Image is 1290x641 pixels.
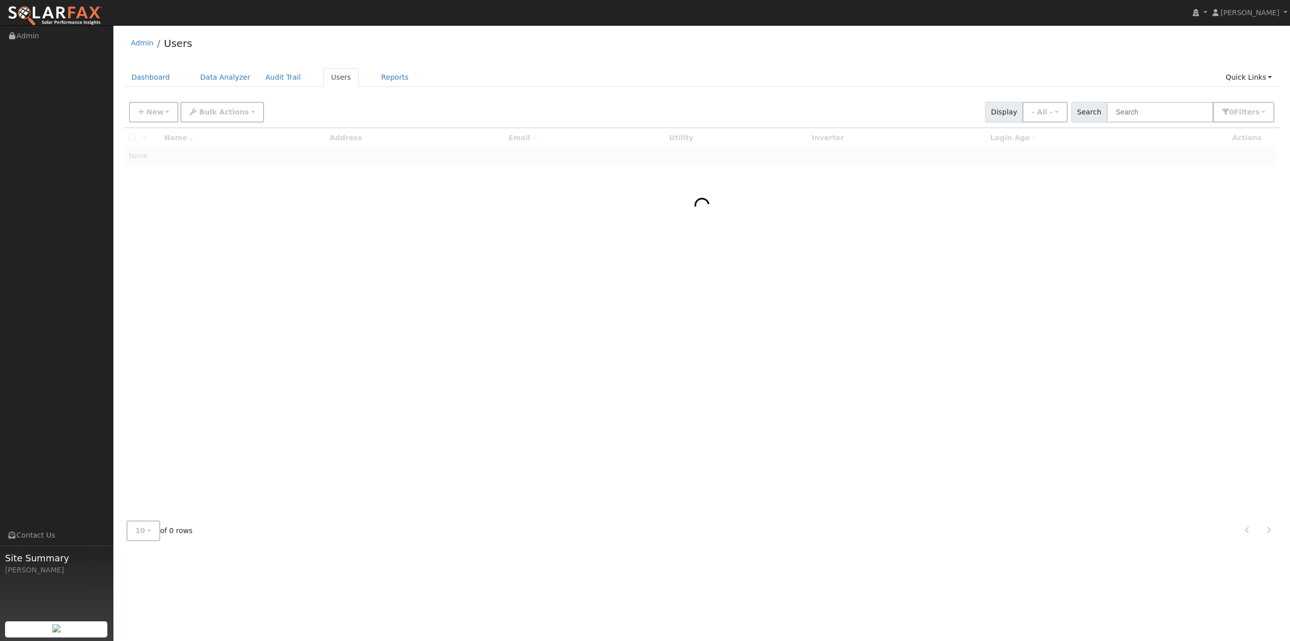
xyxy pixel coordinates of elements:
span: 10 [136,527,146,535]
button: New [129,102,179,123]
a: Audit Trail [258,68,308,87]
a: Dashboard [124,68,178,87]
input: Search [1107,102,1213,123]
a: Data Analyzer [192,68,258,87]
span: Site Summary [5,551,108,565]
span: Search [1071,102,1107,123]
span: New [146,108,163,116]
span: Display [985,102,1023,123]
button: - All - [1022,102,1068,123]
a: Admin [131,39,154,47]
button: 10 [126,520,160,541]
a: Quick Links [1218,68,1279,87]
img: retrieve [52,624,60,632]
div: [PERSON_NAME] [5,565,108,575]
button: 0Filters [1213,102,1274,123]
span: s [1255,108,1259,116]
span: [PERSON_NAME] [1220,9,1279,17]
span: of 0 rows [126,520,193,541]
button: Bulk Actions [180,102,264,123]
img: SolarFax [8,6,102,27]
span: Filter [1234,108,1260,116]
a: Users [164,37,192,49]
a: Reports [374,68,416,87]
span: Bulk Actions [199,108,249,116]
a: Users [324,68,359,87]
